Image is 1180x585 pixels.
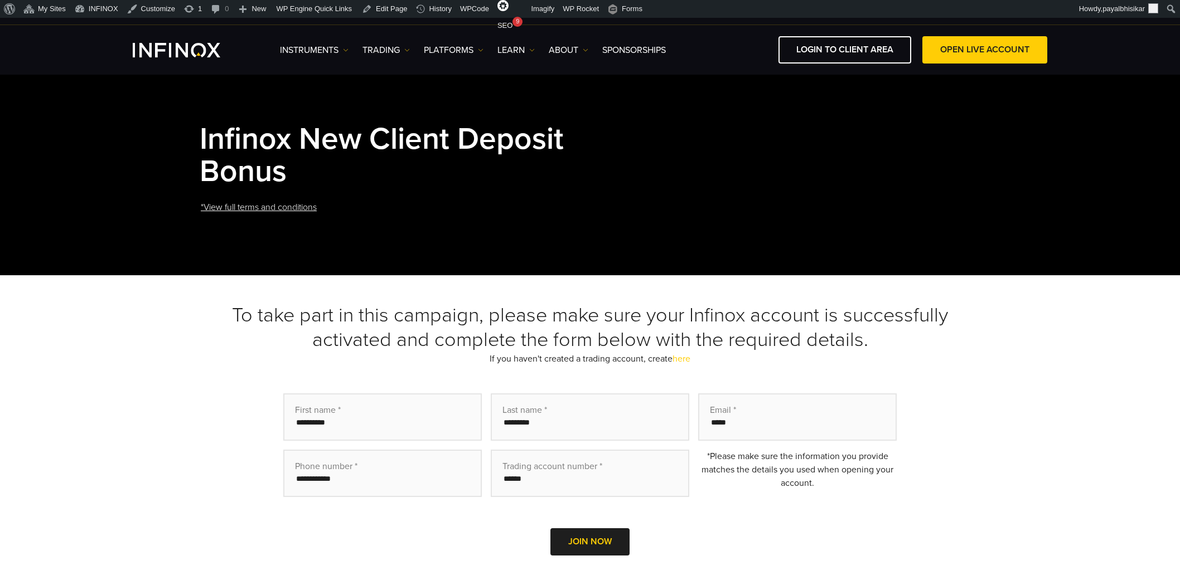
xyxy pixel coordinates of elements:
[497,43,535,57] a: Learn
[424,43,483,57] a: PLATFORMS
[549,43,588,57] a: ABOUT
[512,17,523,27] div: 9
[673,353,690,364] a: here
[922,36,1047,64] a: OPEN LIVE ACCOUNT
[200,194,318,221] a: *View full terms and conditions
[550,528,630,555] button: JOIN NOW
[602,43,666,57] a: SPONSORSHIPS
[497,21,512,30] span: SEO
[200,303,980,352] h3: To take part in this campaign, please make sure your Infinox account is successfully activated an...
[778,36,911,64] a: LOGIN TO CLIENT AREA
[200,121,564,190] strong: Infinox New Client Deposit Bonus
[568,536,612,547] span: JOIN NOW
[698,450,897,490] div: *Please make sure the information you provide matches the details you used when opening your acco...
[280,43,349,57] a: Instruments
[133,43,246,57] a: INFINOX Logo
[362,43,410,57] a: TRADING
[1102,4,1145,13] span: payalbhisikar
